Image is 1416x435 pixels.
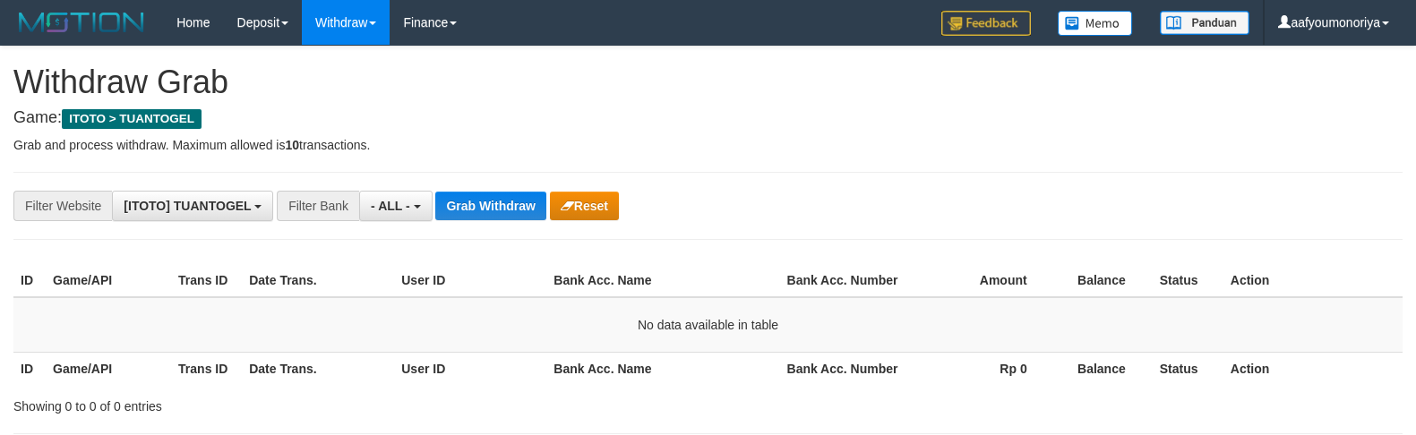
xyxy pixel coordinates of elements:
th: Action [1223,264,1403,297]
th: Balance [1054,352,1153,385]
h1: Withdraw Grab [13,64,1403,100]
th: User ID [394,352,546,385]
th: Bank Acc. Name [546,264,779,297]
button: [ITOTO] TUANTOGEL [112,191,273,221]
img: MOTION_logo.png [13,9,150,36]
div: Filter Website [13,191,112,221]
th: Bank Acc. Number [780,352,905,385]
th: Trans ID [171,352,242,385]
th: ID [13,264,46,297]
th: Game/API [46,352,171,385]
th: User ID [394,264,546,297]
p: Grab and process withdraw. Maximum allowed is transactions. [13,136,1403,154]
th: Trans ID [171,264,242,297]
img: Feedback.jpg [941,11,1031,36]
span: - ALL - [371,199,410,213]
th: Status [1153,264,1223,297]
div: Showing 0 to 0 of 0 entries [13,390,577,415]
button: Grab Withdraw [435,192,545,220]
button: Reset [550,192,619,220]
th: Status [1153,352,1223,385]
td: No data available in table [13,297,1403,353]
div: Filter Bank [277,191,359,221]
th: Game/API [46,264,171,297]
button: - ALL - [359,191,432,221]
th: Bank Acc. Name [546,352,779,385]
th: Rp 0 [905,352,1054,385]
th: Balance [1054,264,1153,297]
th: Action [1223,352,1403,385]
span: ITOTO > TUANTOGEL [62,109,202,129]
th: ID [13,352,46,385]
th: Bank Acc. Number [780,264,905,297]
th: Date Trans. [242,264,394,297]
img: panduan.png [1160,11,1249,35]
th: Date Trans. [242,352,394,385]
strong: 10 [285,138,299,152]
th: Amount [905,264,1054,297]
h4: Game: [13,109,1403,127]
span: [ITOTO] TUANTOGEL [124,199,251,213]
img: Button%20Memo.svg [1058,11,1133,36]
